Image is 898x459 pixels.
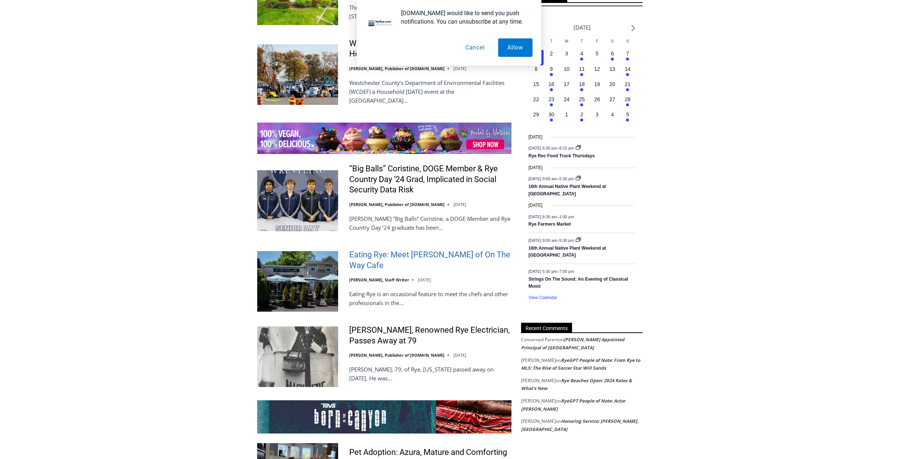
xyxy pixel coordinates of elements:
em: Has events [580,103,583,106]
footer: on [521,356,643,372]
time: 22 [533,96,539,102]
img: Eating Rye: Meet Joseph Mortelliti of On The Way Cafe [257,251,338,312]
em: Has events [550,73,553,76]
time: 30 [548,112,554,117]
time: 24 [564,96,569,102]
time: 8 [535,66,538,72]
p: [PERSON_NAME] “Big Balls” Coristine, a DOGE Member and Rye Country Day ‘24 graduate has been… [349,214,511,232]
footer: on [521,377,643,393]
button: 25 Has events [574,96,589,111]
span: Intern @ [DOMAIN_NAME] [193,73,343,90]
button: 8 [528,65,544,81]
span: 5:30 pm [559,177,574,181]
time: 21 [625,81,631,87]
time: [DATE] [418,277,431,282]
span: 5:30 pm [559,238,574,242]
time: – [528,238,575,242]
span: [DATE] 8:30 am [528,214,557,219]
time: 27 [609,96,615,102]
time: 16 [548,81,554,87]
time: [DATE] [453,352,466,358]
a: Honoring Service: [PERSON_NAME], [GEOGRAPHIC_DATA] [521,418,638,432]
button: 19 [589,81,605,96]
em: Has events [580,73,583,76]
em: Has events [550,119,553,121]
time: 13 [609,66,615,72]
em: Has events [626,73,629,76]
a: [PERSON_NAME], Publisher of [DOMAIN_NAME] [349,352,445,358]
time: 18 [579,81,585,87]
a: Strings On The Sound: An Evening of Classical Music [528,277,628,290]
p: [PERSON_NAME], 79, of Rye, [US_STATE] passed away on [DATE]. He was… [349,365,511,383]
a: Open Tues. - Sun. [PHONE_NUMBER] [0,74,74,92]
button: 1 [559,111,574,126]
a: [PERSON_NAME], Renowned Rye Electrician, Passes Away at 79 [349,325,511,346]
time: [DATE] [453,66,466,71]
time: – [528,146,575,150]
button: 13 [605,65,620,81]
img: “Big Balls” Coristine, DOGE Member & Rye Country Day ‘24 Grad, Implicated in Social Security Data... [257,170,338,231]
button: 26 [589,96,605,111]
p: Westchester County’s Department of Environmental Facilities (WCDEF) a Household [DATE] event at t... [349,78,511,105]
span: [DATE] 5:30 pm [528,269,557,273]
a: Rye Farmers Market [528,222,571,227]
span: [DATE] 9:00 am [528,238,557,242]
time: 15 [533,81,539,87]
time: – [528,269,574,273]
time: [DATE] [528,202,542,209]
button: 21 Has events [620,81,635,96]
img: s_800_d653096d-cda9-4b24-94f4-9ae0c7afa054.jpeg [179,0,223,34]
a: Book [PERSON_NAME]'s Good Humor for Your Event [220,2,267,34]
p: Eating Rye is an occasional feature to meet the chefs and other professionals in the… [349,290,511,307]
em: Has events [550,103,553,106]
button: 22 [528,96,544,111]
footer: on [521,336,643,352]
a: View Calendar [528,295,557,301]
time: [DATE] [528,164,542,171]
span: [PERSON_NAME] [521,357,556,363]
time: [DATE] [528,134,542,141]
button: 3 [589,111,605,126]
em: Has events [580,88,583,91]
a: [PERSON_NAME], Staff Writer [349,277,409,282]
time: 2 [581,112,584,117]
time: 23 [548,96,554,102]
footer: on [521,397,643,413]
button: 20 [605,81,620,96]
button: 29 [528,111,544,126]
button: 17 [559,81,574,96]
button: 14 Has events [620,65,635,81]
button: 4 [605,111,620,126]
time: 10 [564,66,569,72]
a: Rye Rec Food Truck Thursdays [528,153,595,159]
em: Has events [626,119,629,121]
span: [DATE] 5:30 pm [528,146,557,150]
div: Book [PERSON_NAME]'s Good Humor for Your Drive by Birthday [48,10,183,24]
button: 11 Has events [574,65,589,81]
button: 27 [605,96,620,111]
footer: on [521,417,643,433]
time: 20 [609,81,615,87]
em: Has events [626,88,629,91]
time: 12 [594,66,600,72]
button: 28 Has events [620,96,635,111]
span: 7:00 pm [559,269,574,273]
img: Greg MacKenzie, Renowned Rye Electrician, Passes Away at 79 [257,326,338,387]
time: 1 [565,112,568,117]
time: – [528,177,575,181]
a: “Big Balls” Coristine, DOGE Member & Rye Country Day ‘24 Grad, Implicated in Social Security Data... [349,164,511,195]
time: 14 [625,66,631,72]
button: 5 Has events [620,111,635,126]
a: [PERSON_NAME] Appointed Principal of [GEOGRAPHIC_DATA] [521,336,625,351]
time: 3 [596,112,599,117]
button: 18 Has events [574,81,589,96]
button: 9 Has events [544,65,559,81]
time: [DATE] [453,202,466,207]
button: 15 [528,81,544,96]
button: 30 Has events [544,111,559,126]
img: Westchester Residents Can Recycle Household Waste at Playland Event [257,44,338,105]
a: Rye Beaches Open: 2024 Rates & What’s New [521,377,632,392]
time: 9 [550,66,553,72]
span: [DATE] 9:00 am [528,177,557,181]
span: [PERSON_NAME] [521,418,556,424]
